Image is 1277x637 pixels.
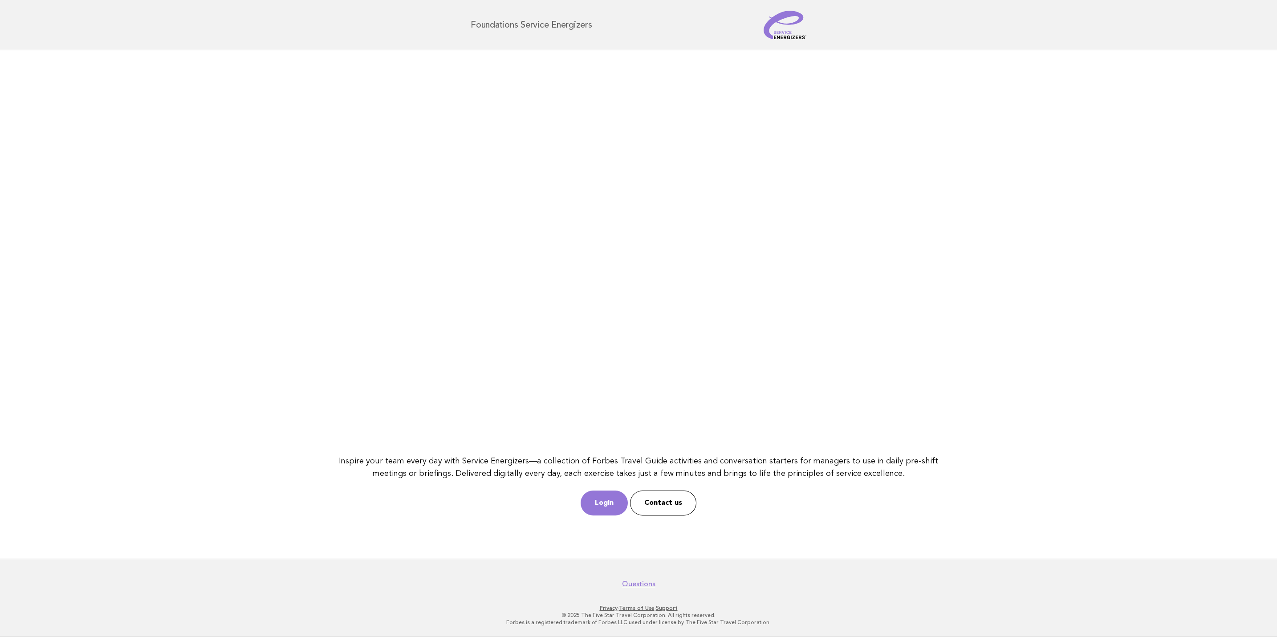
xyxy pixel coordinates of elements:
a: Support [656,605,678,611]
iframe: YouTube video player [330,93,947,441]
h1: Foundations Service Energizers [471,20,592,29]
p: © 2025 The Five Star Travel Corporation. All rights reserved. [366,612,911,619]
img: Service Energizers [764,11,806,39]
p: · · [366,605,911,612]
a: Contact us [630,491,696,515]
p: Inspire your team every day with Service Energizers—a collection of Forbes Travel Guide activitie... [330,455,947,480]
a: Terms of Use [619,605,655,611]
p: Forbes is a registered trademark of Forbes LLC used under license by The Five Star Travel Corpora... [366,619,911,626]
a: Login [581,491,628,515]
a: Privacy [600,605,618,611]
a: Questions [622,580,655,588]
